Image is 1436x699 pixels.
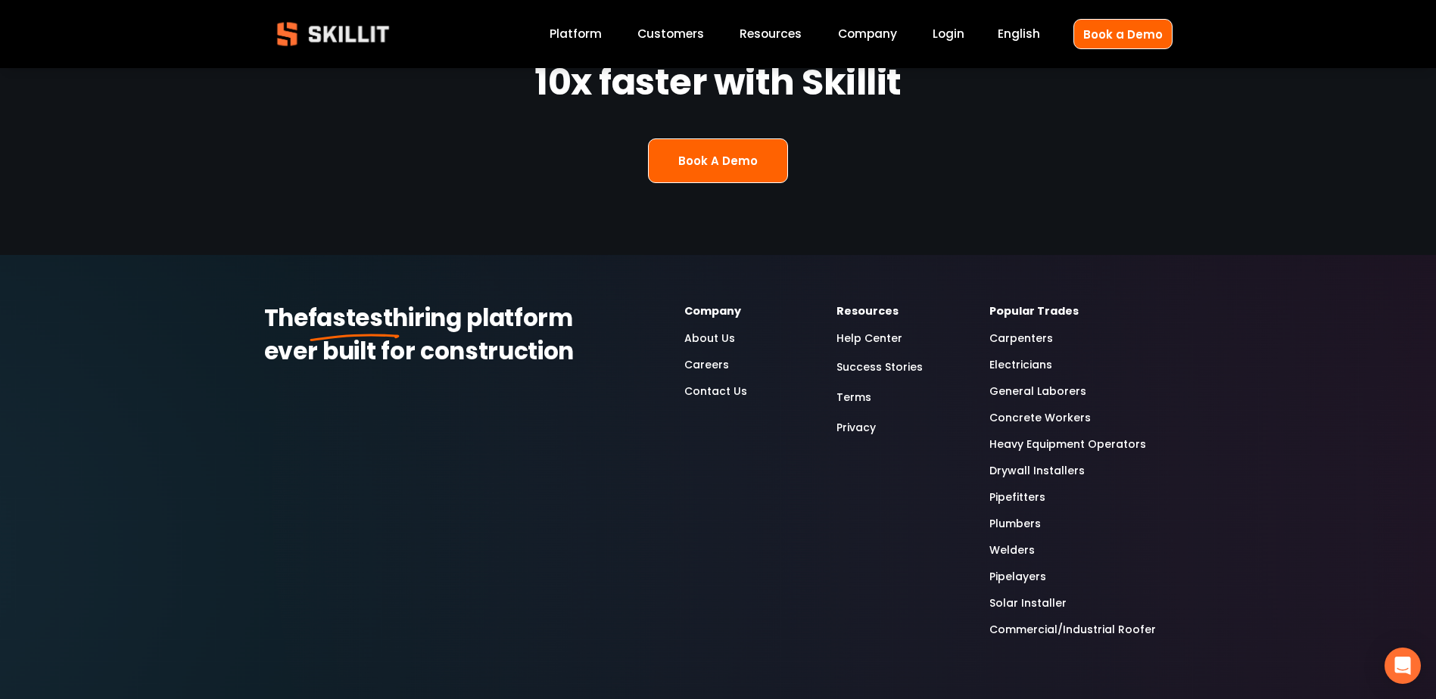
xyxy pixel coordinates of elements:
[264,11,402,57] img: Skillit
[989,303,1079,322] strong: Popular Trades
[740,24,802,45] a: folder dropdown
[838,24,897,45] a: Company
[933,24,964,45] a: Login
[637,24,704,45] a: Customers
[684,330,735,347] a: About Us
[836,330,902,347] a: Help Center
[264,300,308,340] strong: The
[989,330,1053,347] a: Carpenters
[836,387,871,408] a: Terms
[989,515,1041,533] a: Plumbers
[989,436,1146,453] a: Heavy Equipment Operators
[836,418,876,438] a: Privacy
[740,25,802,42] span: Resources
[550,24,602,45] a: Platform
[684,356,729,374] a: Careers
[264,300,578,374] strong: hiring platform ever built for construction
[998,25,1040,42] span: English
[989,383,1086,400] a: General Laborers
[308,300,393,340] strong: fastest
[989,489,1045,506] a: Pipefitters
[684,383,747,400] a: Contact Us
[998,24,1040,45] div: language picker
[648,138,789,183] a: Book A Demo
[989,409,1091,427] a: Concrete Workers
[1385,648,1421,684] div: Open Intercom Messenger
[534,6,902,116] strong: Scale your craft 10x faster with Skillit
[1073,19,1173,48] a: Book a Demo
[836,303,899,322] strong: Resources
[989,621,1156,638] a: Commercial/Industrial Roofer
[989,568,1046,586] a: Pipelayers
[836,357,923,377] a: Success Stories
[684,303,741,322] strong: Company
[989,462,1085,480] a: Drywall Installers
[989,595,1067,612] a: Solar Installer
[989,542,1035,559] a: Welders
[989,356,1052,374] a: Electricians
